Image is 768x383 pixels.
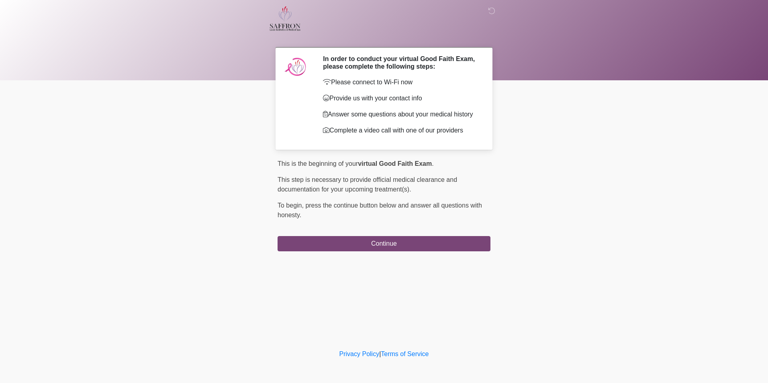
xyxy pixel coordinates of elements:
span: . [432,160,433,167]
p: Answer some questions about your medical history [323,110,478,119]
button: Continue [278,236,490,251]
a: | [379,350,381,357]
a: Terms of Service [381,350,429,357]
img: Saffron Laser Aesthetics and Medical Spa Logo [270,6,301,31]
p: Please connect to Wi-Fi now [323,77,478,87]
p: Complete a video call with one of our providers [323,126,478,135]
span: press the continue button below and answer all questions with honesty. [278,202,482,218]
img: Agent Avatar [284,55,308,79]
h2: In order to conduct your virtual Good Faith Exam, please complete the following steps: [323,55,478,70]
span: To begin, [278,202,305,209]
span: This is the beginning of your [278,160,358,167]
a: Privacy Policy [339,350,380,357]
span: This step is necessary to provide official medical clearance and documentation for your upcoming ... [278,176,457,193]
p: Provide us with your contact info [323,94,478,103]
strong: virtual Good Faith Exam [358,160,432,167]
